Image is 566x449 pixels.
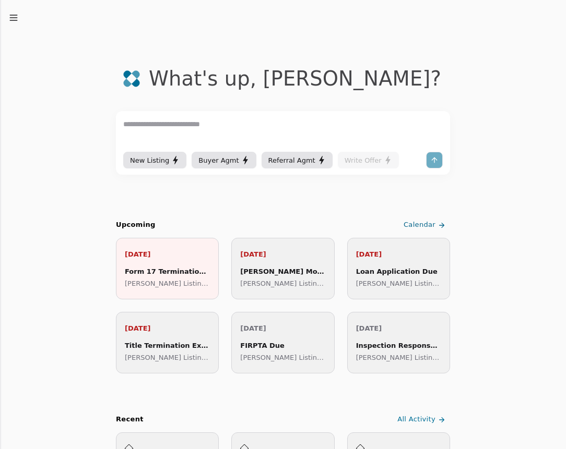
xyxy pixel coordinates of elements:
div: [PERSON_NAME] Money Due [240,266,325,277]
div: FIRPTA Due [240,340,325,351]
p: [PERSON_NAME] Listing ([GEOGRAPHIC_DATA]) [356,278,441,289]
span: Referral Agmt [268,155,315,166]
a: [DATE][PERSON_NAME] Money Due[PERSON_NAME] Listing ([GEOGRAPHIC_DATA]) [231,238,334,299]
p: [DATE] [125,249,210,260]
p: [DATE] [125,323,210,334]
p: [PERSON_NAME] Listing ([GEOGRAPHIC_DATA]) [240,278,325,289]
p: [DATE] [240,323,325,334]
a: [DATE]Form 17 Termination Expires[PERSON_NAME] Listing ([GEOGRAPHIC_DATA]) [116,238,219,299]
a: Calendar [402,216,450,234]
p: [PERSON_NAME] Listing ([GEOGRAPHIC_DATA]) [125,352,210,363]
p: [DATE] [240,249,325,260]
div: New Listing [130,155,180,166]
h2: Upcoming [116,220,156,230]
div: Inspection Response Due [356,340,441,351]
div: What's up , [PERSON_NAME] ? [149,67,441,90]
a: [DATE]Title Termination Expires[PERSON_NAME] Listing ([GEOGRAPHIC_DATA]) [116,312,219,373]
button: New Listing [123,152,186,168]
span: Buyer Agmt [198,155,239,166]
div: Recent [116,414,144,425]
a: [DATE]Inspection Response Due[PERSON_NAME] Listing ([GEOGRAPHIC_DATA]) [347,312,450,373]
div: Form 17 Termination Expires [125,266,210,277]
div: Title Termination Expires [125,340,210,351]
a: [DATE]FIRPTA Due[PERSON_NAME] Listing ([GEOGRAPHIC_DATA]) [231,312,334,373]
button: Referral Agmt [262,152,333,168]
img: logo [123,70,140,88]
p: [PERSON_NAME] Listing ([GEOGRAPHIC_DATA]) [240,352,325,363]
a: All Activity [395,411,450,428]
div: Loan Application Due [356,266,441,277]
a: [DATE]Loan Application Due[PERSON_NAME] Listing ([GEOGRAPHIC_DATA]) [347,238,450,299]
p: [DATE] [356,323,441,334]
span: Calendar [404,220,435,230]
p: [PERSON_NAME] Listing ([GEOGRAPHIC_DATA]) [125,278,210,289]
p: [PERSON_NAME] Listing ([GEOGRAPHIC_DATA]) [356,352,441,363]
button: Buyer Agmt [192,152,256,168]
span: All Activity [397,414,435,425]
p: [DATE] [356,249,441,260]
